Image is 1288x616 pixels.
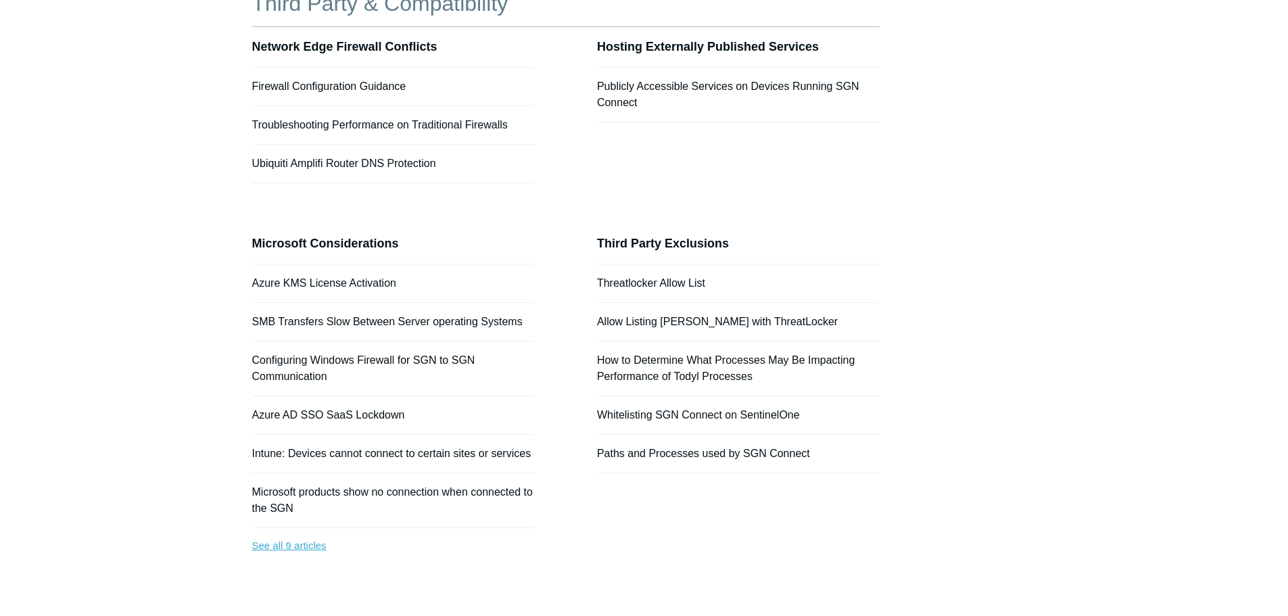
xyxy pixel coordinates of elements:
[597,409,800,421] a: Whitelisting SGN Connect on SentinelOne
[252,528,535,564] a: See all 9 articles
[252,486,533,514] a: Microsoft products show no connection when connected to the SGN
[252,40,437,53] a: Network Edge Firewall Conflicts
[597,40,819,53] a: Hosting Externally Published Services
[252,316,523,327] a: SMB Transfers Slow Between Server operating Systems
[597,237,729,250] a: Third Party Exclusions
[252,80,406,92] a: Firewall Configuration Guidance
[597,277,705,289] a: Threatlocker Allow List
[597,448,810,459] a: Paths and Processes used by SGN Connect
[597,354,855,382] a: How to Determine What Processes May Be Impacting Performance of Todyl Processes
[252,277,396,289] a: Azure KMS License Activation
[597,316,838,327] a: Allow Listing [PERSON_NAME] with ThreatLocker
[597,80,859,108] a: Publicly Accessible Services on Devices Running SGN Connect
[252,119,508,131] a: Troubleshooting Performance on Traditional Firewalls
[252,448,531,459] a: Intune: Devices cannot connect to certain sites or services
[252,354,475,382] a: Configuring Windows Firewall for SGN to SGN Communication
[252,158,436,169] a: Ubiquiti Amplifi Router DNS Protection
[252,409,405,421] a: Azure AD SSO SaaS Lockdown
[252,237,399,250] a: Microsoft Considerations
